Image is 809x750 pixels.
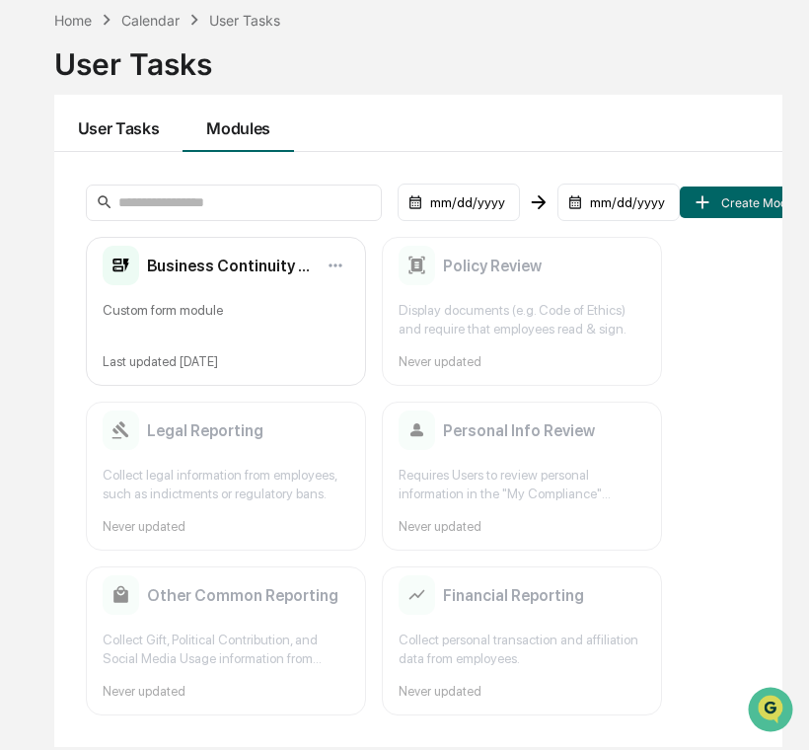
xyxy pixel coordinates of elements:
button: Start new chat [335,157,359,181]
a: 🖐️Preclearance [12,396,135,431]
img: 1746055101610-c473b297-6a78-478c-a979-82029cc54cd1 [20,151,55,187]
button: See all [306,215,359,239]
span: • [164,322,171,337]
span: [PERSON_NAME] [61,322,160,337]
div: Collect personal transaction and affiliation data from employees. [399,631,645,668]
div: Collect legal information from employees, such as indictments or regulatory bans. [103,466,349,503]
span: Preclearance [39,404,127,423]
img: Cece Ferraez [20,303,51,335]
p: How can we help? [20,41,359,73]
button: Modules [183,95,294,152]
h2: Legal Reporting [147,421,263,440]
span: Attestations [163,404,245,423]
div: Past conversations [20,219,132,235]
span: [PERSON_NAME] [61,268,160,284]
div: 🗄️ [143,406,159,421]
h2: Financial Reporting [443,586,584,605]
a: Powered byPylon [139,488,239,504]
div: mm/dd/yyyy [557,184,680,221]
div: 🔎 [20,443,36,459]
div: mm/dd/yyyy [398,184,520,221]
div: We're available if you need us! [89,171,271,187]
div: Never updated [399,684,645,699]
h2: Personal Info Review [443,421,595,440]
span: [DATE] [175,268,215,284]
h2: Other Common Reporting [147,586,338,605]
div: Display documents (e.g. Code of Ethics) and require that employees read & sign. [399,301,645,338]
button: User Tasks [54,95,184,152]
span: Data Lookup [39,441,124,461]
h2: Policy Review [443,257,542,275]
div: Last updated [DATE] [103,354,349,369]
div: Calendar [121,12,180,29]
span: • [164,268,171,284]
span: [DATE] [175,322,215,337]
div: Start new chat [89,151,324,171]
div: Collect Gift, Political Contribution, and Social Media Usage information from employees. [103,631,349,668]
button: Module options [322,252,349,279]
iframe: Open customer support [746,685,799,738]
div: Never updated [103,519,349,534]
div: Requires Users to review personal information in the "My Compliance" Greenboard module and ensure... [399,466,645,503]
div: Never updated [399,519,645,534]
div: Home [54,12,92,29]
div: 🖐️ [20,406,36,421]
div: Custom form module [103,301,349,338]
h2: Business Continuity Planning Verification for Users [147,257,313,275]
a: 🗄️Attestations [135,396,253,431]
div: User Tasks [209,12,280,29]
div: User Tasks [54,31,782,82]
div: Never updated [399,354,645,369]
div: Never updated [103,684,349,699]
img: 1751574470498-79e402a7-3db9-40a0-906f-966fe37d0ed6 [41,151,77,187]
img: Cece Ferraez [20,250,51,281]
span: Pylon [196,489,239,504]
a: 🔎Data Lookup [12,433,132,469]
